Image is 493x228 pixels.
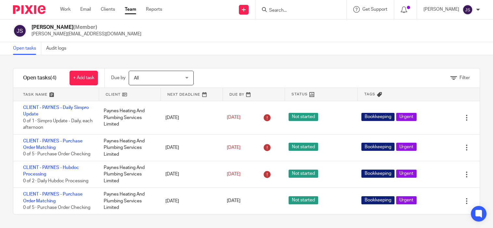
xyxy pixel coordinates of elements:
span: Get Support [362,7,387,12]
span: Tags [364,91,375,97]
span: Urgent [396,170,417,178]
a: Clients [101,6,115,13]
div: Paynes Heating And Plumbing Services Limited [97,188,159,214]
div: [DATE] [159,141,221,154]
span: All [134,76,139,80]
span: (4) [50,75,57,80]
a: CLIENT - PAYNES - Purchase Order Matching [23,192,83,203]
span: Bookkeeping [361,143,395,151]
span: Not started [289,143,318,151]
a: Reports [146,6,162,13]
img: svg%3E [462,5,473,15]
span: Bookkeeping [361,196,395,204]
a: Open tasks [13,42,41,55]
div: [DATE] [159,168,221,181]
span: [DATE] [227,172,240,176]
a: + Add task [70,71,98,85]
div: Paynes Heating And Plumbing Services Limited [97,161,159,187]
span: [DATE] [227,115,240,120]
a: CLIENT - PAYNES - Purchase Order Matching [23,139,83,150]
p: [PERSON_NAME] [423,6,459,13]
a: Audit logs [46,42,71,55]
img: Pixie [13,5,45,14]
span: 0 of 5 · Purchase Order Checking [23,205,90,210]
p: [PERSON_NAME][EMAIL_ADDRESS][DOMAIN_NAME] [32,31,141,37]
a: CLIENT - PAYNES - Daily Simpro Update [23,105,89,116]
a: Team [125,6,136,13]
span: Filter [460,76,470,80]
span: Status [292,91,308,97]
span: 0 of 1 · Simpro Update - Daily, each afternoon [23,119,93,130]
div: Paynes Heating And Plumbing Services Limited [97,135,159,161]
p: Due by [111,75,125,81]
a: CLIENT - PAYNES - Hubdoc Processing [23,165,79,176]
div: [DATE] [159,195,221,208]
div: Paynes Heating And Plumbing Services Limited [97,104,159,131]
span: Bookkeeping [361,170,395,178]
h2: [PERSON_NAME] [32,24,141,31]
span: (Member) [73,25,97,30]
span: 0 of 5 · Purchase Order Checking [23,152,90,157]
span: Urgent [396,113,417,121]
img: svg%3E [13,24,27,38]
span: Not started [289,196,318,204]
input: Search [268,8,327,14]
div: [DATE] [159,111,221,124]
a: Work [60,6,71,13]
span: [DATE] [227,199,240,203]
span: Not started [289,113,318,121]
span: [DATE] [227,145,240,150]
span: Urgent [396,143,417,151]
span: Bookkeeping [361,113,395,121]
span: Not started [289,170,318,178]
a: Email [80,6,91,13]
span: 0 of 2 · Daily Hubdoc Processing [23,179,88,183]
span: Urgent [396,196,417,204]
h1: Open tasks [23,75,57,81]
